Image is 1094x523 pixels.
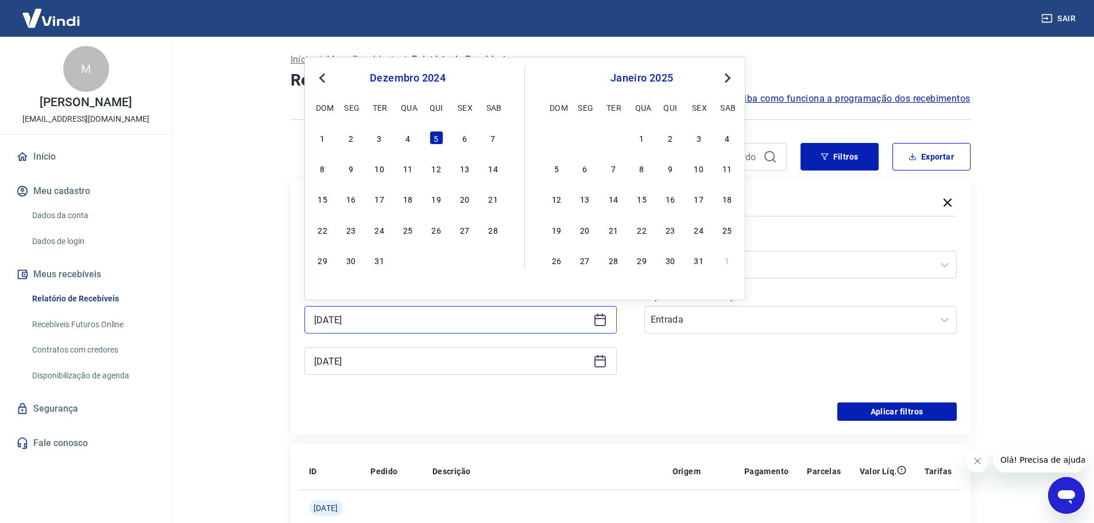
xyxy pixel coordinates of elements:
[663,161,677,175] div: Choose quinta-feira, 9 de janeiro de 2025
[606,161,620,175] div: Choose terça-feira, 7 de janeiro de 2025
[578,192,592,206] div: Choose segunda-feira, 13 de janeiro de 2025
[578,100,592,114] div: seg
[315,71,329,85] button: Previous Month
[432,466,471,477] p: Descrição
[344,100,358,114] div: seg
[486,253,500,267] div: Choose sábado, 4 de janeiro de 2025
[430,161,443,175] div: Choose quinta-feira, 12 de dezembro de 2024
[401,131,415,145] div: Choose quarta-feira, 4 de dezembro de 2024
[606,253,620,267] div: Choose terça-feira, 28 de janeiro de 2025
[663,253,677,267] div: Choose quinta-feira, 30 de janeiro de 2025
[578,253,592,267] div: Choose segunda-feira, 27 de janeiro de 2025
[720,192,734,206] div: Choose sábado, 18 de janeiro de 2025
[837,402,957,421] button: Aplicar filtros
[344,192,358,206] div: Choose segunda-feira, 16 de dezembro de 2024
[14,431,158,456] a: Fale conosco
[28,338,158,362] a: Contratos com credores
[550,100,563,114] div: dom
[606,192,620,206] div: Choose terça-feira, 14 de janeiro de 2025
[663,192,677,206] div: Choose quinta-feira, 16 de janeiro de 2025
[14,1,88,36] img: Vindi
[327,53,398,67] a: Meus Recebíveis
[309,466,317,477] p: ID
[720,100,734,114] div: sab
[40,96,132,109] p: [PERSON_NAME]
[14,144,158,169] a: Início
[801,143,879,171] button: Filtros
[692,100,706,114] div: sex
[892,143,971,171] button: Exportar
[672,466,701,477] p: Origem
[550,161,563,175] div: Choose domingo, 5 de janeiro de 2025
[692,253,706,267] div: Choose sexta-feira, 31 de janeiro de 2025
[606,131,620,145] div: Choose terça-feira, 31 de dezembro de 2024
[22,113,149,125] p: [EMAIL_ADDRESS][DOMAIN_NAME]
[635,161,649,175] div: Choose quarta-feira, 8 de janeiro de 2025
[430,192,443,206] div: Choose quinta-feira, 19 de dezembro de 2024
[430,131,443,145] div: Choose quinta-feira, 5 de dezembro de 2024
[28,313,158,336] a: Recebíveis Futuros Online
[344,131,358,145] div: Choose segunda-feira, 2 de dezembro de 2024
[458,223,471,237] div: Choose sexta-feira, 27 de dezembro de 2024
[733,92,971,106] span: Saiba como funciona a programação dos recebimentos
[550,131,563,145] div: Choose domingo, 29 de dezembro de 2024
[663,100,677,114] div: qui
[606,100,620,114] div: ter
[314,352,589,370] input: Data final
[548,129,736,268] div: month 2025-01
[373,131,386,145] div: Choose terça-feira, 3 de dezembro de 2024
[401,161,415,175] div: Choose quarta-feira, 11 de dezembro de 2024
[721,71,735,85] button: Next Month
[7,8,96,17] span: Olá! Precisa de ajuda?
[550,253,563,267] div: Choose domingo, 26 de janeiro de 2025
[373,100,386,114] div: ter
[486,223,500,237] div: Choose sábado, 28 de dezembro de 2024
[318,53,322,67] p: /
[720,161,734,175] div: Choose sábado, 11 de janeiro de 2025
[635,223,649,237] div: Choose quarta-feira, 22 de janeiro de 2025
[314,71,501,85] div: dezembro 2024
[291,53,314,67] a: Início
[344,161,358,175] div: Choose segunda-feira, 9 de dezembro de 2024
[291,69,971,92] h4: Relatório de Recebíveis
[1039,8,1080,29] button: Sair
[635,100,649,114] div: qua
[663,131,677,145] div: Choose quinta-feira, 2 de janeiro de 2025
[430,223,443,237] div: Choose quinta-feira, 26 de dezembro de 2024
[373,223,386,237] div: Choose terça-feira, 24 de dezembro de 2024
[647,290,954,304] label: Tipo de Movimentação
[994,447,1085,472] iframe: Mensagem da empresa
[28,204,158,227] a: Dados da conta
[316,223,330,237] div: Choose domingo, 22 de dezembro de 2024
[486,100,500,114] div: sab
[28,364,158,388] a: Disponibilização de agenda
[373,161,386,175] div: Choose terça-feira, 10 de dezembro de 2024
[807,466,841,477] p: Parcelas
[647,235,954,249] label: Forma de Pagamento
[401,253,415,267] div: Choose quarta-feira, 1 de janeiro de 2025
[403,53,407,67] p: /
[370,466,397,477] p: Pedido
[316,131,330,145] div: Choose domingo, 1 de dezembro de 2024
[486,161,500,175] div: Choose sábado, 14 de dezembro de 2024
[925,466,952,477] p: Tarifas
[28,287,158,311] a: Relatório de Recebíveis
[578,223,592,237] div: Choose segunda-feira, 20 de janeiro de 2025
[720,223,734,237] div: Choose sábado, 25 de janeiro de 2025
[692,131,706,145] div: Choose sexta-feira, 3 de janeiro de 2025
[860,466,897,477] p: Valor Líq.
[316,253,330,267] div: Choose domingo, 29 de dezembro de 2024
[344,223,358,237] div: Choose segunda-feira, 23 de dezembro de 2024
[430,253,443,267] div: Choose quinta-feira, 2 de janeiro de 2025
[578,131,592,145] div: Choose segunda-feira, 30 de dezembro de 2024
[458,100,471,114] div: sex
[692,192,706,206] div: Choose sexta-feira, 17 de janeiro de 2025
[401,100,415,114] div: qua
[14,262,158,287] button: Meus recebíveis
[458,161,471,175] div: Choose sexta-feira, 13 de dezembro de 2024
[486,131,500,145] div: Choose sábado, 7 de dezembro de 2024
[373,192,386,206] div: Choose terça-feira, 17 de dezembro de 2024
[314,311,589,328] input: Data inicial
[401,192,415,206] div: Choose quarta-feira, 18 de dezembro de 2024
